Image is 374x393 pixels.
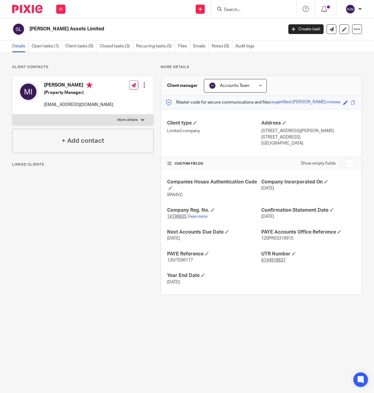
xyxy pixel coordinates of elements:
h4: + Add contact [62,136,104,145]
a: Emails [193,40,209,52]
span: 120/TE86177 [167,258,193,262]
a: Open tasks (1) [32,40,62,52]
a: Create task [288,24,324,34]
input: Search [223,7,278,13]
p: [STREET_ADDRESS][PERSON_NAME] [261,128,355,134]
div: sugarfilled-[PERSON_NAME]-moose [271,99,340,106]
h4: PAYE Reference [167,251,261,257]
p: [EMAIL_ADDRESS][DOMAIN_NAME] [44,102,113,108]
h4: [PERSON_NAME] [44,82,113,90]
img: svg%3E [345,4,355,14]
span: Accounts Team [220,84,249,88]
h3: Client manager [167,83,198,89]
h2: [PERSON_NAME] Assets Limited [29,26,229,32]
img: Pixie [12,5,43,13]
p: [GEOGRAPHIC_DATA] [261,140,355,146]
a: Audit logs [235,40,257,52]
tcxspan: Call 14196835 via 3CX [167,214,187,219]
img: svg%3E [19,82,38,101]
h4: Company Incorporated On [261,179,355,185]
p: Client contacts [12,65,154,70]
img: svg%3E [209,82,216,89]
h4: Client type [167,120,261,126]
a: View more [187,214,208,219]
h4: CUSTOM FIELDS [167,161,261,166]
p: More details [161,65,362,70]
i: Primary [86,82,92,88]
tcxspan: Call 6744918637 via 3CX [261,258,286,262]
a: Notes (0) [212,40,232,52]
a: Recurring tasks (5) [136,40,175,52]
span: [DATE] [261,186,274,190]
a: Details [12,40,29,52]
a: Client tasks (0) [65,40,97,52]
a: Files [178,40,190,52]
img: svg%3E [12,23,25,36]
span: [DATE] [167,236,180,241]
span: [DATE] [167,280,180,284]
h5: (Property Manager) [44,90,113,96]
h4: Companies House Authentication Code [167,179,261,192]
label: Show empty fields [301,160,336,166]
h4: UTR Number [261,251,355,257]
p: Linked clients [12,162,154,167]
h4: Confirmation Statement Date [261,207,355,214]
h4: Next Accounts Due Date [167,229,261,235]
p: Master code for secure communications and files [166,99,270,105]
span: [DATE] [261,214,274,219]
p: Limited company [167,128,261,134]
a: Closed tasks (3) [100,40,133,52]
span: 9PA4VC [167,193,183,197]
h4: Address [261,120,355,126]
h4: Company Reg. No. [167,207,261,214]
p: More details [117,118,138,122]
h4: PAYE Accounts Office Reference [261,229,355,235]
span: 120PR03316915 [261,236,293,241]
p: [STREET_ADDRESS] [261,134,355,140]
h4: Year End Date [167,272,261,279]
